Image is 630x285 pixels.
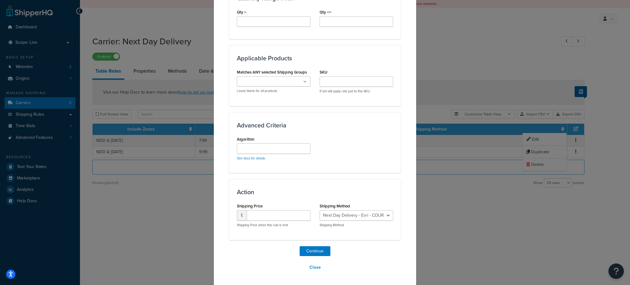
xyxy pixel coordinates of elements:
[237,204,263,208] label: Shipping Price
[237,70,307,74] label: Matches ANY selected Shipping Groups
[237,89,310,93] p: Leave blank for all products
[237,156,265,161] a: See docs for details
[320,89,393,94] p: If set will apply rate just to this SKU
[300,246,330,256] button: Continue
[305,262,325,273] button: Close
[237,122,393,129] h3: Advanced Criteria
[320,10,331,14] label: Qty <=
[237,55,393,62] h3: Applicable Products
[237,223,310,227] p: Shipping Price when this rule is met
[237,210,247,221] span: £
[237,137,254,142] label: Algorithm
[237,189,393,195] h3: Action
[320,204,350,208] label: Shipping Method
[320,223,393,227] p: Shipping Method
[320,70,327,74] label: SKU
[237,10,246,14] label: Qty >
